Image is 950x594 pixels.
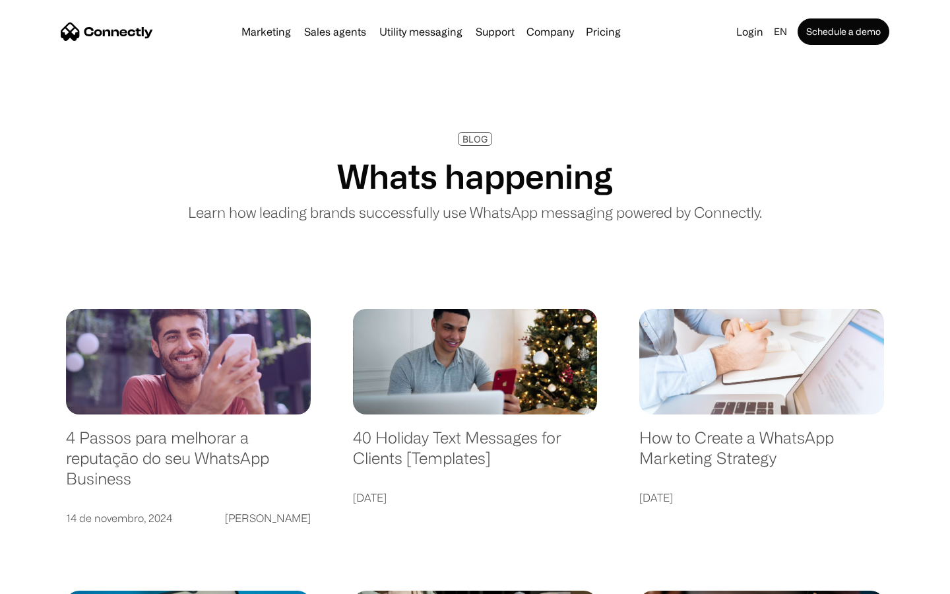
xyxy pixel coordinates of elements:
a: 40 Holiday Text Messages for Clients [Templates] [353,428,598,481]
div: Company [522,22,578,41]
p: Learn how leading brands successfully use WhatsApp messaging powered by Connectly. [188,201,762,223]
div: [DATE] [639,488,673,507]
a: How to Create a WhatsApp Marketing Strategy [639,428,884,481]
div: [PERSON_NAME] [225,509,311,527]
div: [DATE] [353,488,387,507]
div: 14 de novembro, 2024 [66,509,172,527]
div: en [774,22,787,41]
a: Schedule a demo [798,18,889,45]
a: Support [470,26,520,37]
a: Marketing [236,26,296,37]
div: en [769,22,795,41]
a: Utility messaging [374,26,468,37]
a: Pricing [581,26,626,37]
div: BLOG [462,134,488,144]
div: Company [526,22,574,41]
h1: Whats happening [337,156,613,196]
a: 4 Passos para melhorar a reputação do seu WhatsApp Business [66,428,311,502]
aside: Language selected: English [13,571,79,589]
a: Sales agents [299,26,371,37]
a: Login [731,22,769,41]
ul: Language list [26,571,79,589]
a: home [61,22,153,42]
